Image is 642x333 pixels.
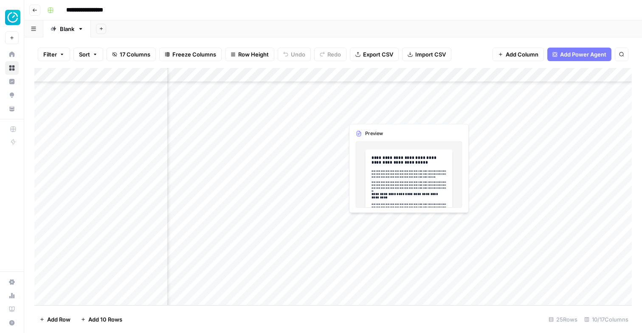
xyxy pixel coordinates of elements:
[5,102,19,116] a: Your Data
[545,313,581,326] div: 25 Rows
[43,20,91,37] a: Blank
[107,48,156,61] button: 17 Columns
[43,50,57,59] span: Filter
[159,48,222,61] button: Freeze Columns
[225,48,274,61] button: Row Height
[547,48,611,61] button: Add Power Agent
[402,48,451,61] button: Import CSV
[5,61,19,75] a: Browse
[79,50,90,59] span: Sort
[314,48,346,61] button: Redo
[278,48,311,61] button: Undo
[5,88,19,102] a: Opportunities
[350,48,399,61] button: Export CSV
[5,316,19,330] button: Help + Support
[60,25,74,33] div: Blank
[327,50,341,59] span: Redo
[88,315,122,324] span: Add 10 Rows
[5,48,19,61] a: Home
[363,50,393,59] span: Export CSV
[172,50,216,59] span: Freeze Columns
[76,313,127,326] button: Add 10 Rows
[560,50,606,59] span: Add Power Agent
[5,10,20,25] img: TimeChimp Logo
[47,315,70,324] span: Add Row
[5,75,19,88] a: Insights
[73,48,103,61] button: Sort
[238,50,269,59] span: Row Height
[291,50,305,59] span: Undo
[5,275,19,289] a: Settings
[506,50,538,59] span: Add Column
[581,313,632,326] div: 10/17 Columns
[493,48,544,61] button: Add Column
[120,50,150,59] span: 17 Columns
[5,302,19,316] a: Learning Hub
[38,48,70,61] button: Filter
[34,313,76,326] button: Add Row
[5,7,19,28] button: Workspace: TimeChimp
[5,289,19,302] a: Usage
[415,50,446,59] span: Import CSV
